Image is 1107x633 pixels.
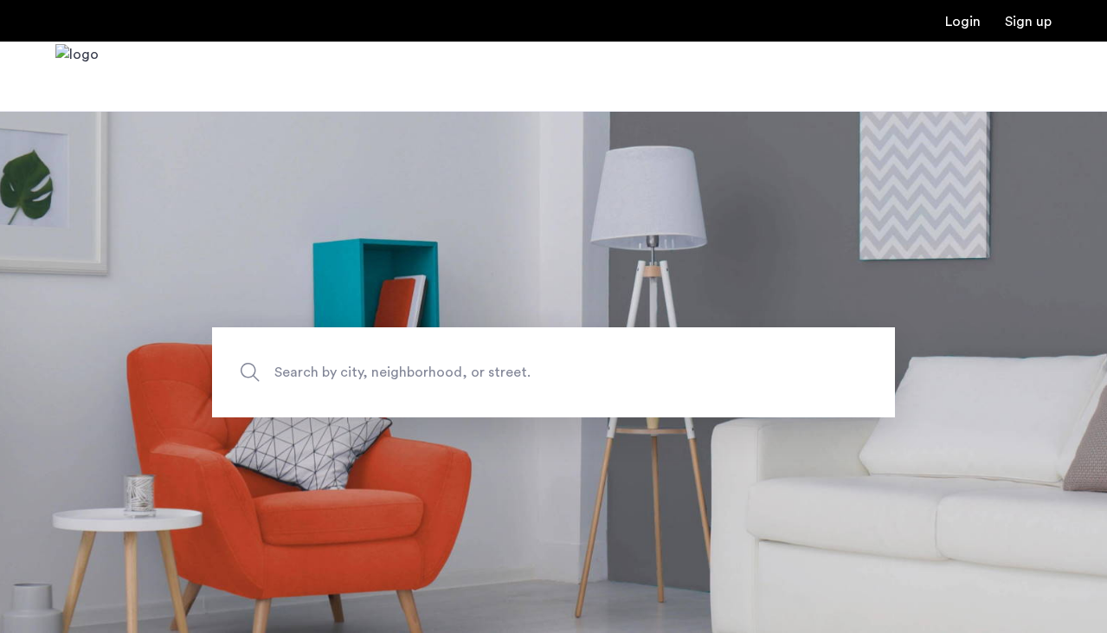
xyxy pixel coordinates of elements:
[55,44,99,109] img: logo
[274,360,752,384] span: Search by city, neighborhood, or street.
[945,15,981,29] a: Login
[212,327,895,417] input: Apartment Search
[55,44,99,109] a: Cazamio Logo
[1005,15,1052,29] a: Registration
